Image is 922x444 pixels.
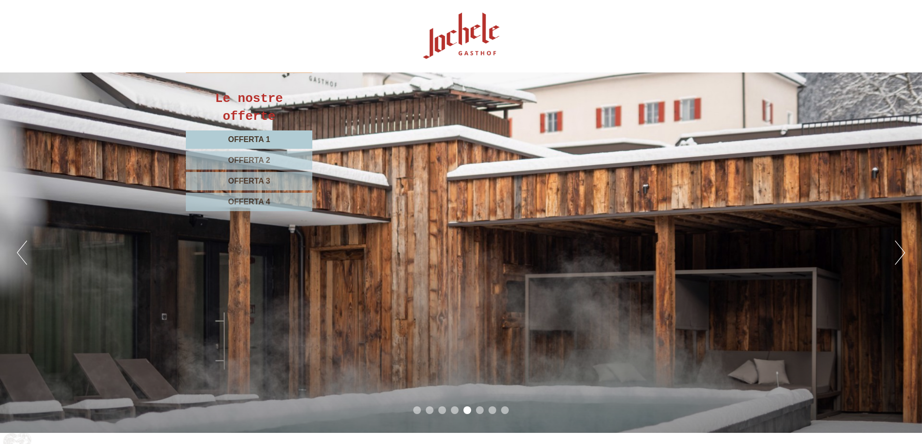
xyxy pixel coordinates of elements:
[17,241,27,265] button: Previous
[228,135,270,143] span: Offerta 1
[895,241,905,265] button: Next
[228,198,270,206] span: Offerta 4
[228,177,270,185] span: Offerta 3
[228,156,270,164] span: Offerta 2
[186,90,312,126] div: Le nostre offerte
